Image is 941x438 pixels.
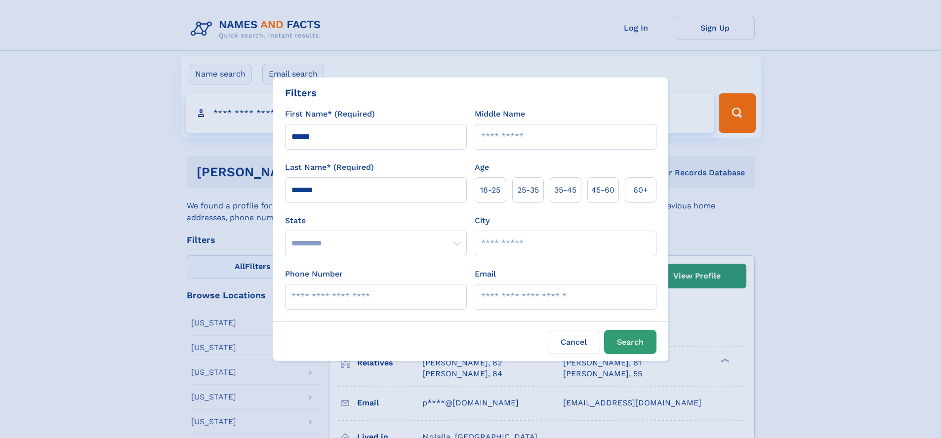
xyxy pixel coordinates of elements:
label: State [285,215,467,227]
label: Phone Number [285,268,343,280]
span: 60+ [633,184,648,196]
label: City [475,215,490,227]
div: Filters [285,85,317,100]
label: Cancel [548,330,600,354]
button: Search [604,330,656,354]
span: 45‑60 [591,184,614,196]
span: 18‑25 [480,184,500,196]
label: Last Name* (Required) [285,161,374,173]
label: First Name* (Required) [285,108,375,120]
span: 25‑35 [517,184,539,196]
label: Email [475,268,496,280]
label: Age [475,161,489,173]
label: Middle Name [475,108,525,120]
span: 35‑45 [554,184,576,196]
